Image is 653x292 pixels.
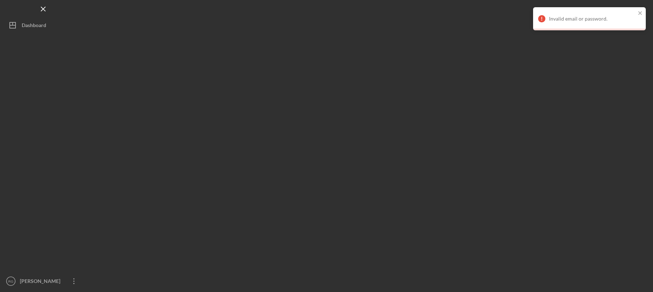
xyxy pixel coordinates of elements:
div: Invalid email or password. [549,16,636,22]
text: RG [8,279,13,283]
button: close [638,10,643,17]
div: Dashboard [22,18,46,34]
button: RG[PERSON_NAME] [4,274,83,288]
div: [PERSON_NAME] [18,274,65,290]
button: Dashboard [4,18,83,32]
